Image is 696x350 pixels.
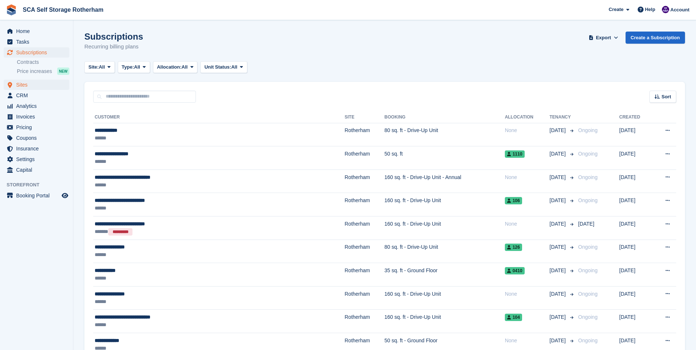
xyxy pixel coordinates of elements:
span: Pricing [16,122,60,132]
a: menu [4,26,69,36]
td: Rotherham [345,240,385,263]
td: 160 sq. ft - Drive-Up Unit [385,286,505,310]
td: 80 sq. ft - Drive-Up Unit [385,123,505,146]
span: Unit Status: [204,63,231,71]
span: [DATE] [550,243,567,251]
span: [DATE] [550,267,567,274]
span: Capital [16,165,60,175]
td: [DATE] [619,146,652,170]
a: menu [4,101,69,111]
span: Ongoing [578,151,598,157]
a: menu [4,190,69,201]
td: 160 sq. ft - Drive-Up Unit [385,216,505,240]
span: 1110 [505,150,525,158]
span: [DATE] [550,127,567,134]
span: Sort [662,93,671,101]
th: Tenancy [550,112,575,123]
div: None [505,127,550,134]
span: Ongoing [578,244,598,250]
td: Rotherham [345,310,385,333]
span: Ongoing [578,174,598,180]
button: Type: All [118,61,150,73]
td: [DATE] [619,286,652,310]
span: Account [670,6,689,14]
div: None [505,337,550,344]
td: Rotherham [345,193,385,216]
span: Type: [122,63,134,71]
span: 126 [505,244,522,251]
td: 160 sq. ft - Drive-Up Unit [385,310,505,333]
td: 160 sq. ft - Drive-Up Unit - Annual [385,169,505,193]
td: Rotherham [345,216,385,240]
td: Rotherham [345,146,385,170]
span: Site: [88,63,99,71]
div: None [505,290,550,298]
span: [DATE] [550,337,567,344]
span: [DATE] [550,290,567,298]
a: menu [4,37,69,47]
span: 104 [505,314,522,321]
button: Export [587,32,620,44]
td: [DATE] [619,216,652,240]
span: Ongoing [578,338,598,343]
a: SCA Self Storage Rotherham [20,4,106,16]
td: [DATE] [619,240,652,263]
span: Allocation: [157,63,182,71]
h1: Subscriptions [84,32,143,41]
td: 35 sq. ft - Ground Floor [385,263,505,287]
td: [DATE] [619,263,652,287]
button: Allocation: All [153,61,198,73]
span: Coupons [16,133,60,143]
a: menu [4,80,69,90]
td: 160 sq. ft - Drive-Up Unit [385,193,505,216]
th: Site [345,112,385,123]
a: menu [4,122,69,132]
span: All [99,63,105,71]
span: Insurance [16,143,60,154]
span: [DATE] [550,150,567,158]
td: [DATE] [619,193,652,216]
span: All [231,63,237,71]
span: Tasks [16,37,60,47]
td: [DATE] [619,169,652,193]
span: 0410 [505,267,525,274]
td: Rotherham [345,286,385,310]
th: Booking [385,112,505,123]
span: [DATE] [550,220,567,228]
span: Ongoing [578,267,598,273]
span: Settings [16,154,60,164]
span: Help [645,6,655,13]
div: None [505,174,550,181]
th: Allocation [505,112,550,123]
div: None [505,220,550,228]
a: menu [4,112,69,122]
img: stora-icon-8386f47178a22dfd0bd8f6a31ec36ba5ce8667c1dd55bd0f319d3a0aa187defe.svg [6,4,17,15]
a: Price increases NEW [17,67,69,75]
span: All [134,63,140,71]
span: Ongoing [578,291,598,297]
span: [DATE] [550,174,567,181]
td: 80 sq. ft - Drive-Up Unit [385,240,505,263]
span: Create [609,6,623,13]
span: Subscriptions [16,47,60,58]
th: Created [619,112,652,123]
td: Rotherham [345,123,385,146]
span: All [182,63,188,71]
td: [DATE] [619,310,652,333]
span: Analytics [16,101,60,111]
span: Ongoing [578,127,598,133]
span: 106 [505,197,522,204]
span: Ongoing [578,314,598,320]
img: Kelly Neesham [662,6,669,13]
a: menu [4,165,69,175]
button: Unit Status: All [200,61,247,73]
span: Sites [16,80,60,90]
span: Invoices [16,112,60,122]
td: Rotherham [345,169,385,193]
a: menu [4,133,69,143]
a: Contracts [17,59,69,66]
span: [DATE] [578,221,594,227]
a: menu [4,47,69,58]
span: [DATE] [550,313,567,321]
button: Site: All [84,61,115,73]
